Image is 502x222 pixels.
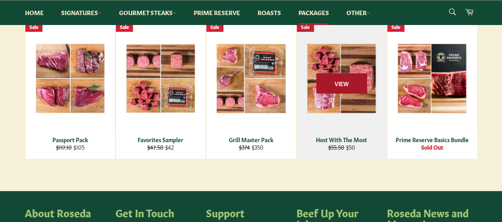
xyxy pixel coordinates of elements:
img: Favorites Sampler [126,44,196,113]
div: Sale [25,22,42,32]
s: $117.10 [56,143,72,151]
a: Roasts [250,0,289,25]
div: Sale [206,22,223,32]
div: Sale [387,22,404,32]
a: Signatures [53,0,110,25]
h4: Get In Touch [115,207,198,218]
h4: About Roseda [25,207,108,218]
div: $42 [121,143,200,151]
div: Host With The Most [302,136,381,143]
a: Home [17,0,52,25]
div: Passport Pack [30,136,110,143]
a: Favorites Sampler Favorites Sampler $47.50 $42 [115,21,206,159]
s: $47.50 [147,143,163,151]
a: Prime Reserve Basics Bundle Prime Reserve Basics Bundle Sold Out [387,21,477,159]
a: Grill Master Pack Grill Master Pack $374 $350 [206,21,296,159]
a: Prime Reserve [186,0,248,25]
s: $374 [239,143,250,151]
a: Gourmet Steaks [111,0,184,25]
div: Prime Reserve Basics Bundle [392,136,472,143]
div: Sold Out [392,143,472,151]
img: Passport Pack [35,43,105,113]
a: Host With The Most Host With The Most $55.50 $50 View [296,21,387,159]
h4: Support [206,207,289,218]
div: Grill Master Pack [211,136,291,143]
div: Favorites Sampler [121,136,200,143]
span: View [316,73,367,93]
a: Other [339,0,378,25]
a: Passport Pack Passport Pack $117.10 $105 [25,21,115,159]
img: Prime Reserve Basics Bundle [397,43,467,114]
img: Grill Master Pack [216,43,286,114]
a: Packages [290,0,337,25]
div: Sale [116,22,133,32]
div: $350 [211,143,291,151]
div: $105 [30,143,110,151]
